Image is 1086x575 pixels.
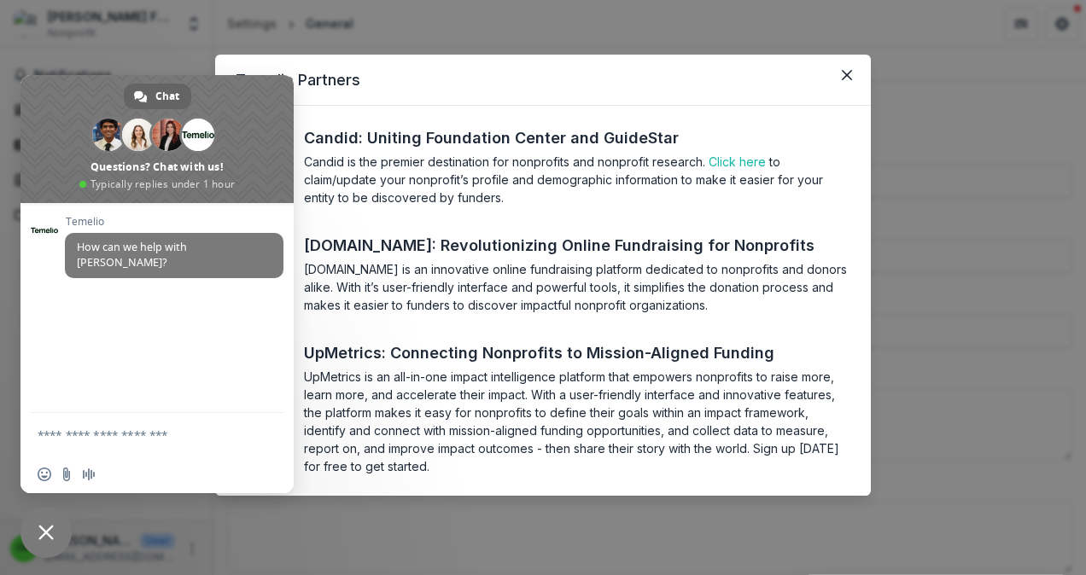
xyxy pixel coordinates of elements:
a: Candid: Uniting Foundation Center and GuideStar [304,126,710,149]
span: Temelio [65,216,283,228]
a: Close chat [20,507,72,558]
a: Click here [709,154,766,169]
header: Temelio Partners [215,55,871,106]
section: Candid is the premier destination for nonprofits and nonprofit research. to claim/update your non... [304,153,850,206]
a: Chat [124,84,191,109]
section: UpMetrics is an all-in-one impact intelligence platform that empowers nonprofits to raise more, l... [304,368,850,475]
span: Insert an emoji [38,468,51,481]
span: Send a file [60,468,73,481]
a: UpMetrics: Connecting Nonprofits to Mission-Aligned Funding [304,341,806,364]
button: Close [833,61,861,89]
textarea: Compose your message... [38,413,242,456]
section: [DOMAIN_NAME] is an innovative online fundraising platform dedicated to nonprofits and donors ali... [304,260,850,314]
span: Chat [155,84,179,109]
span: Audio message [82,468,96,481]
a: [DOMAIN_NAME]: Revolutionizing Online Fundraising for Nonprofits [304,234,846,257]
span: How can we help with [PERSON_NAME]? [77,240,187,270]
